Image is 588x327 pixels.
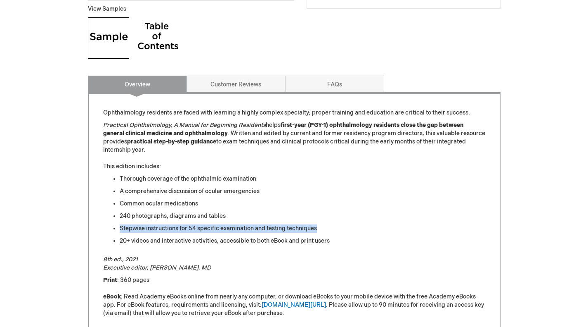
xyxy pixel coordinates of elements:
[88,5,294,13] p: View Samples
[88,17,129,59] img: Click to view
[120,212,485,220] li: 240 photographs, diagrams and tables
[120,224,485,233] li: Stepwise instructions for 54 specific examination and testing techniques
[137,17,179,59] img: Click to view
[120,175,485,183] li: Thorough coverage of the ophthalmic examination
[103,121,485,171] p: helps . Written and edited by current and former residency program directors, this valuable resou...
[103,122,463,137] strong: first-year (PGY-1) ophthalmology residents close the gap between general clinical medicine and op...
[103,256,211,271] em: 8th ed., 2021 Executive editor, [PERSON_NAME], MD
[103,293,121,300] strong: eBook
[262,301,326,308] a: [DOMAIN_NAME][URL]
[120,200,485,208] li: Common ocular medications
[120,237,485,245] li: 20+ videos and interactive activities, accessible to both eBook and print users
[88,76,187,92] a: Overview
[127,138,216,145] strong: practical step-by-step guidance
[285,76,384,92] a: FAQs
[120,187,485,196] li: A comprehensive discussion of ocular emergencies
[103,122,266,129] em: Practical Ophthalmology, A Manual for Beginning Residents
[187,76,286,92] a: Customer Reviews
[103,277,117,284] strong: Print
[103,109,485,117] p: Ophthalmology residents are faced with learning a highly complex specialty; proper training and e...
